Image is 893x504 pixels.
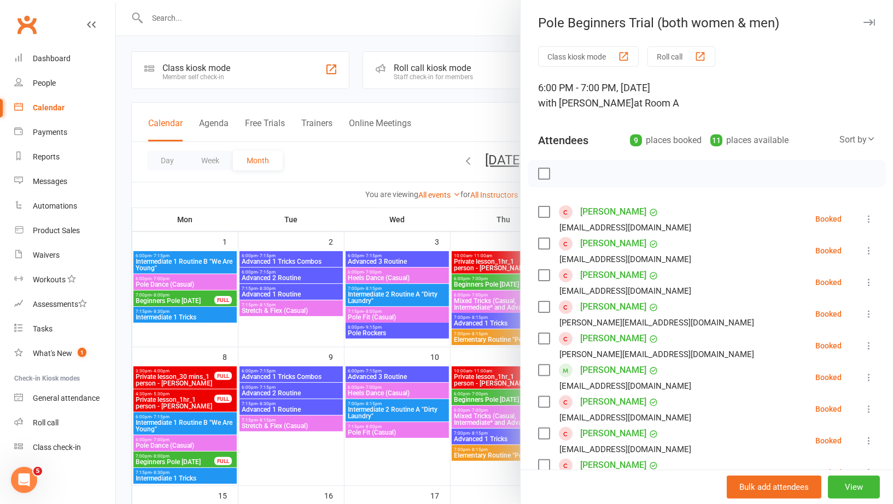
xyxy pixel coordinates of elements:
div: Roll call [33,418,59,427]
a: [PERSON_NAME] [580,425,646,442]
div: Assessments [33,300,87,309]
div: Product Sales [33,226,80,235]
a: Workouts [14,268,115,292]
div: Sort by [839,133,876,147]
a: Messages [14,169,115,194]
div: Dashboard [33,54,71,63]
a: [PERSON_NAME] [580,330,646,347]
iframe: Intercom live chat [11,467,37,493]
a: [PERSON_NAME] [580,235,646,252]
a: [PERSON_NAME] [580,298,646,316]
a: Product Sales [14,218,115,243]
div: [EMAIL_ADDRESS][DOMAIN_NAME] [559,221,691,235]
a: Dashboard [14,46,115,71]
div: Booked [815,342,842,349]
div: People [33,79,56,87]
div: Waivers [33,251,60,259]
div: What's New [33,349,72,358]
div: 11 [710,134,722,146]
div: Booked [815,310,842,318]
a: Reports [14,145,115,169]
a: [PERSON_NAME] [580,266,646,284]
a: [PERSON_NAME] [580,456,646,474]
div: 9 [630,134,642,146]
a: Assessments [14,292,115,317]
div: Reports [33,152,60,161]
a: Tasks [14,317,115,341]
div: General attendance [33,394,100,402]
button: Class kiosk mode [538,46,639,67]
a: Clubworx [13,11,40,38]
span: with [PERSON_NAME] [538,97,634,109]
a: [PERSON_NAME] [580,203,646,221]
div: [EMAIL_ADDRESS][DOMAIN_NAME] [559,284,691,298]
div: [EMAIL_ADDRESS][DOMAIN_NAME] [559,411,691,425]
div: Payments [33,128,67,137]
div: Class check-in [33,443,81,452]
div: [EMAIL_ADDRESS][DOMAIN_NAME] [559,252,691,266]
div: Booked [815,469,842,476]
div: places booked [630,133,702,148]
a: Class kiosk mode [14,435,115,460]
div: [EMAIL_ADDRESS][DOMAIN_NAME] [559,379,691,393]
a: Waivers [14,243,115,268]
a: Automations [14,194,115,218]
div: Calendar [33,103,65,112]
a: [PERSON_NAME] [580,393,646,411]
span: 1 [78,348,86,357]
a: Roll call [14,411,115,435]
a: [PERSON_NAME] [580,361,646,379]
button: Roll call [647,46,715,67]
div: Automations [33,201,77,210]
a: General attendance kiosk mode [14,386,115,411]
span: 5 [33,467,42,476]
div: Booked [815,215,842,223]
button: View [828,476,880,499]
div: Tasks [33,324,52,333]
button: Bulk add attendees [727,476,821,499]
a: Payments [14,120,115,145]
div: Booked [815,405,842,413]
div: Booked [815,437,842,444]
div: Booked [815,373,842,381]
div: Messages [33,177,67,186]
a: Calendar [14,96,115,120]
div: Booked [815,247,842,254]
div: Attendees [538,133,588,148]
div: [EMAIL_ADDRESS][DOMAIN_NAME] [559,442,691,456]
a: What's New1 [14,341,115,366]
div: 6:00 PM - 7:00 PM, [DATE] [538,80,876,111]
span: at Room A [634,97,679,109]
div: Booked [815,278,842,286]
div: places available [710,133,789,148]
div: [PERSON_NAME][EMAIL_ADDRESS][DOMAIN_NAME] [559,316,754,330]
div: Workouts [33,275,66,284]
div: [PERSON_NAME][EMAIL_ADDRESS][DOMAIN_NAME] [559,347,754,361]
a: People [14,71,115,96]
div: Pole Beginners Trial (both women & men) [521,15,893,31]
